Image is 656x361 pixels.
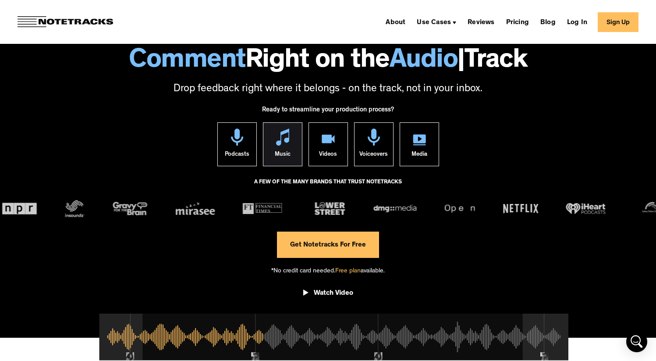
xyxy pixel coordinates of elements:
[308,122,348,166] a: Videos
[626,331,647,352] div: Open Intercom Messenger
[537,15,559,29] a: Blog
[503,15,532,29] a: Pricing
[335,268,361,275] span: Free plan
[277,232,379,258] a: Get Notetracks For Free
[9,48,647,75] h1: Right on the Track
[354,122,394,166] a: Voiceovers
[464,15,498,29] a: Reviews
[390,48,458,75] span: Audio
[411,146,427,166] div: Media
[417,19,451,26] div: Use Cases
[359,146,388,166] div: Voiceovers
[254,175,402,199] div: A FEW OF THE MANY BRANDS THAT TRUST NOTETRACKS
[303,282,353,307] a: open lightbox
[319,146,337,166] div: Videos
[564,15,591,29] a: Log In
[225,146,249,166] div: Podcasts
[457,48,465,75] span: |
[129,48,245,75] span: Comment
[400,122,439,166] a: Media
[217,122,257,166] a: Podcasts
[314,289,353,298] div: Watch Video
[9,82,647,97] p: Drop feedback right where it belongs - on the track, not in your inbox.
[271,258,385,283] div: *No credit card needed. available.
[275,146,291,166] div: Music
[263,122,302,166] a: Music
[598,12,638,32] a: Sign Up
[413,15,460,29] div: Use Cases
[262,101,394,122] div: Ready to streamline your production process?
[382,15,409,29] a: About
